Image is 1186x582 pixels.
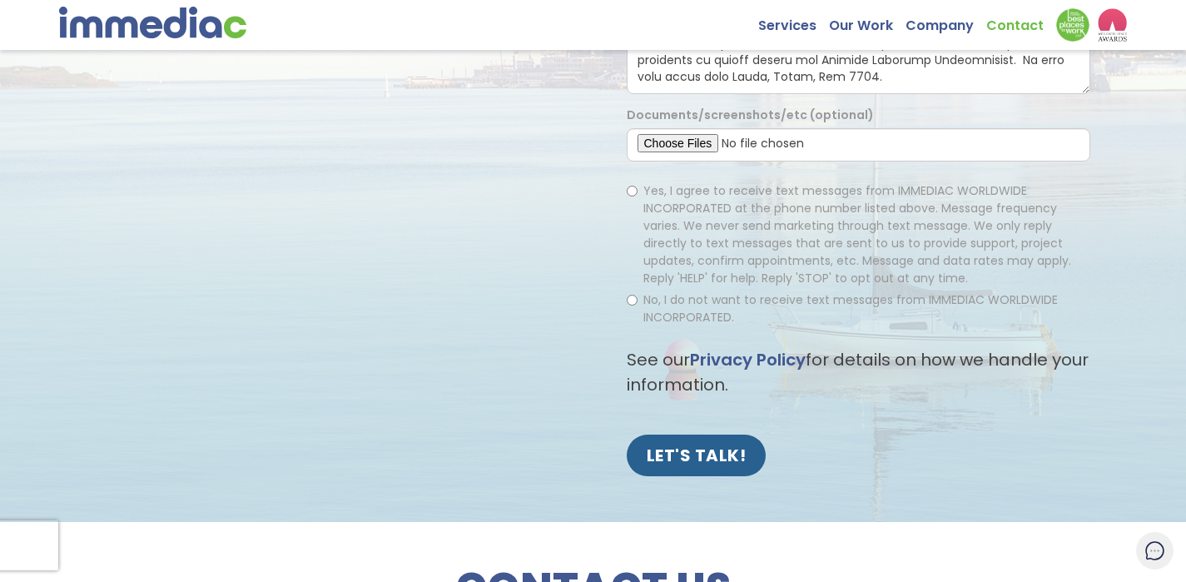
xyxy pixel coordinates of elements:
[1056,8,1089,42] img: Down
[829,8,906,34] a: Our Work
[906,8,986,34] a: Company
[627,186,638,196] input: Yes, I agree to receive text messages from IMMEDIAC WORLDWIDE INCORPORATED at the phone number li...
[627,107,874,124] label: Documents/screenshots/etc (optional)
[643,291,1058,326] span: No, I do not want to receive text messages from IMMEDIAC WORLDWIDE INCORPORATED.
[690,348,806,371] a: Privacy Policy
[627,295,638,306] input: No, I do not want to receive text messages from IMMEDIAC WORLDWIDE INCORPORATED.
[627,435,767,476] input: LET'S TALK!
[758,8,829,34] a: Services
[627,347,1091,397] p: See our for details on how we handle your information.
[643,182,1071,286] span: Yes, I agree to receive text messages from IMMEDIAC WORLDWIDE INCORPORATED at the phone number li...
[1098,8,1127,42] img: logo2_wea_nobg.webp
[986,8,1056,34] a: Contact
[59,7,246,38] img: immediac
